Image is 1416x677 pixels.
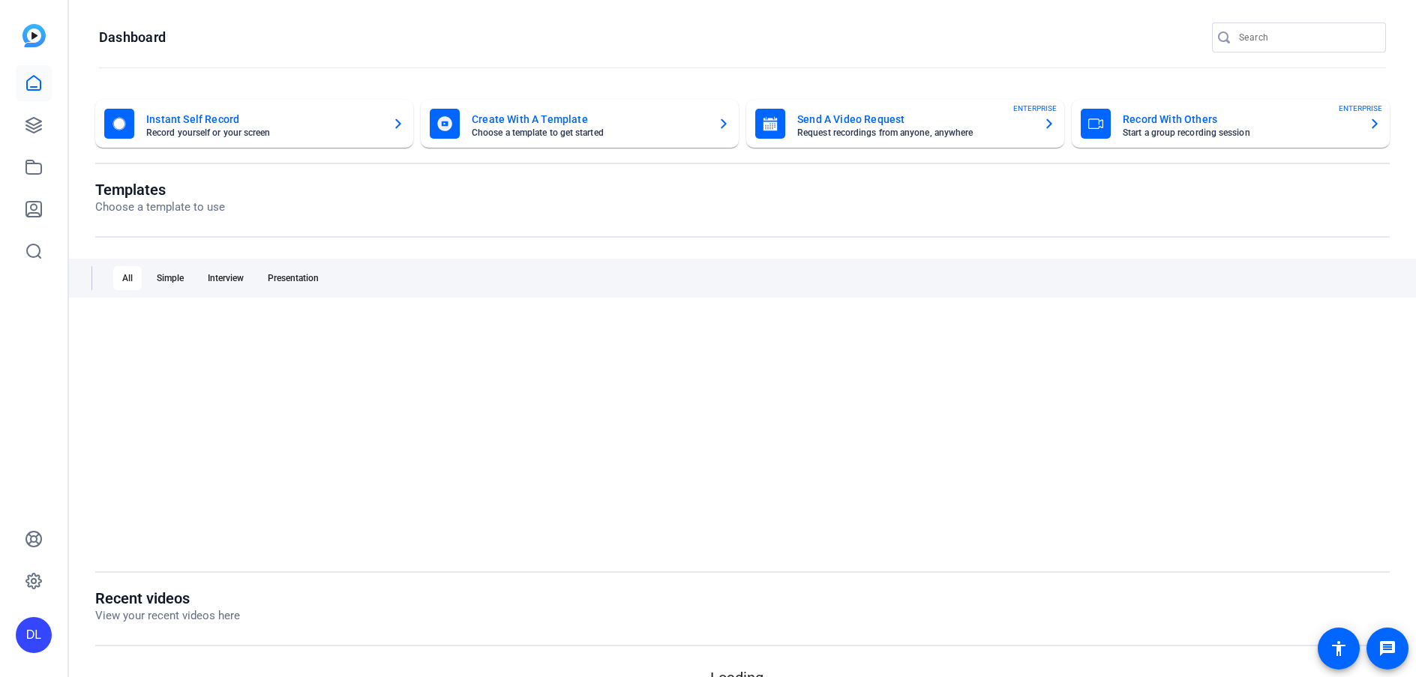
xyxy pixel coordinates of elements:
p: Choose a template to use [95,199,225,216]
mat-icon: accessibility [1330,640,1348,658]
mat-card-title: Record With Others [1123,110,1357,128]
h1: Templates [95,181,225,199]
div: Presentation [259,266,328,290]
img: blue-gradient.svg [22,24,46,47]
span: ENTERPRISE [1339,103,1382,114]
span: ENTERPRISE [1013,103,1057,114]
mat-card-title: Create With A Template [472,110,706,128]
button: Instant Self RecordRecord yourself or your screen [95,100,413,148]
p: View your recent videos here [95,607,240,625]
div: DL [16,617,52,653]
button: Record With OthersStart a group recording sessionENTERPRISE [1072,100,1390,148]
h1: Recent videos [95,589,240,607]
mat-card-title: Send A Video Request [797,110,1031,128]
button: Create With A TemplateChoose a template to get started [421,100,739,148]
button: Send A Video RequestRequest recordings from anyone, anywhereENTERPRISE [746,100,1064,148]
mat-card-subtitle: Record yourself or your screen [146,128,380,137]
div: Interview [199,266,253,290]
mat-card-title: Instant Self Record [146,110,380,128]
input: Search [1239,28,1374,46]
mat-icon: message [1378,640,1396,658]
mat-card-subtitle: Request recordings from anyone, anywhere [797,128,1031,137]
div: All [113,266,142,290]
mat-card-subtitle: Start a group recording session [1123,128,1357,137]
h1: Dashboard [99,28,166,46]
mat-card-subtitle: Choose a template to get started [472,128,706,137]
div: Simple [148,266,193,290]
